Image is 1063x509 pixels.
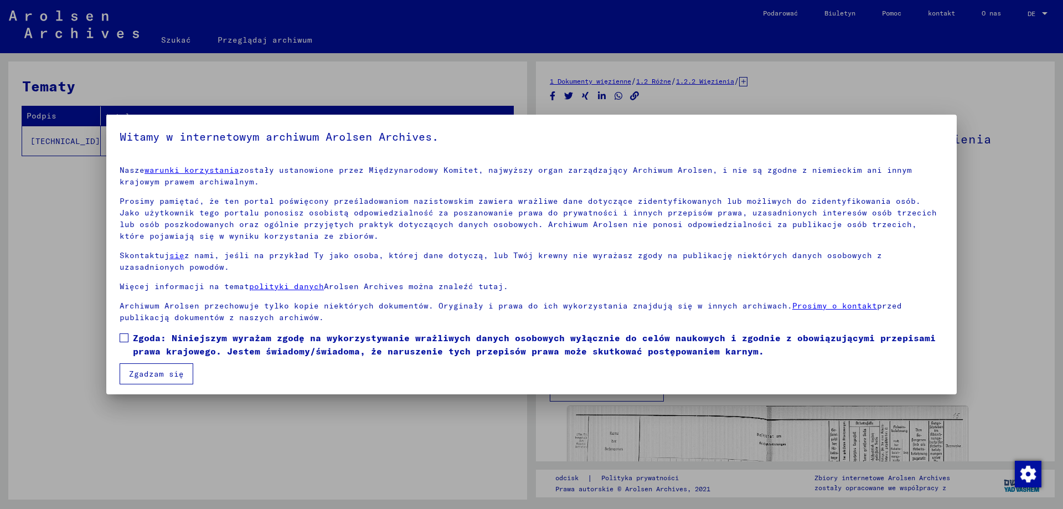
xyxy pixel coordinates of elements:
[145,165,239,175] a: warunki korzystania
[1015,461,1041,487] img: Zmiana zgody
[120,301,902,322] font: przed publikacją dokumentów z naszych archiwów.
[120,281,249,291] font: Więcej informacji na temat
[324,281,508,291] font: Arolsen Archives można znaleźć tutaj.
[120,130,438,143] font: Witamy w internetowym archiwum Arolsen Archives.
[129,369,184,379] font: Zgadzam się
[120,363,193,384] button: Zgadzam się
[120,301,792,311] font: Archiwum Arolsen przechowuje tylko kopie niektórych dokumentów. Oryginały i prawa do ich wykorzys...
[133,332,936,357] font: Zgoda: Niniejszym wyrażam zgodę na wykorzystywanie wrażliwych danych osobowych wyłącznie do celów...
[169,250,184,260] a: się
[120,250,882,272] font: z nami, jeśli na przykład Ty jako osoba, której dane dotyczą, lub Twój krewny nie wyrażasz zgody ...
[792,301,877,311] a: Prosimy o kontakt
[120,165,912,187] font: zostały ustanowione przez Międzynarodowy Komitet, najwyższy organ zarządzający Archiwum Arolsen, ...
[120,196,937,241] font: Prosimy pamiętać, że ten portal poświęcony prześladowaniom nazistowskim zawiera wrażliwe dane dot...
[120,165,145,175] font: Nasze
[120,250,169,260] font: Skontaktuj
[249,281,324,291] a: polityki danych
